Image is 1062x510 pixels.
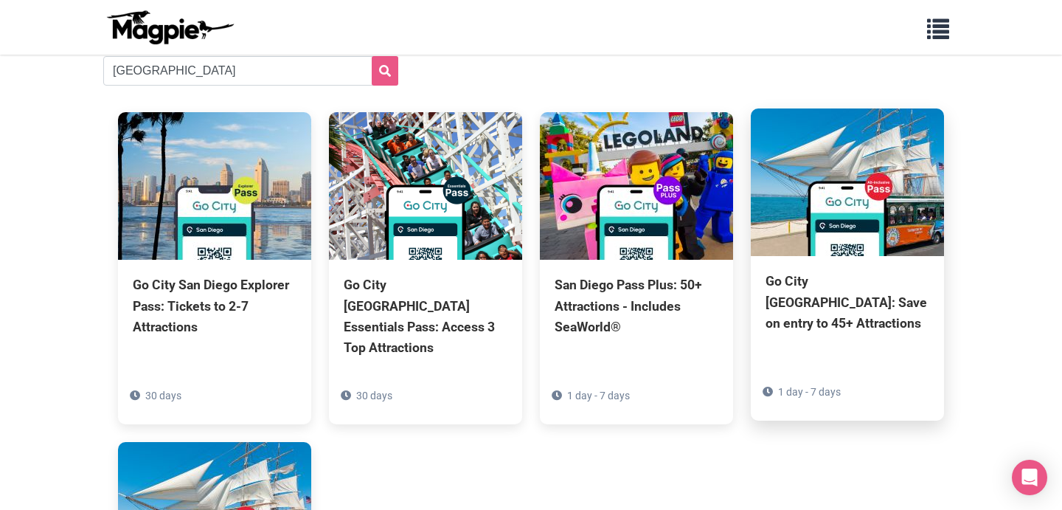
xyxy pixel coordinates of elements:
span: 1 day - 7 days [778,386,841,398]
a: Go City [GEOGRAPHIC_DATA] Essentials Pass: Access 3 Top Attractions 30 days [329,112,522,424]
span: 1 day - 7 days [567,390,630,402]
a: San Diego Pass Plus: 50+ Attractions - Includes SeaWorld® 1 day - 7 days [540,112,733,403]
div: Go City San Diego Explorer Pass: Tickets to 2-7 Attractions [133,275,296,337]
div: San Diego Pass Plus: 50+ Attractions - Includes SeaWorld® [555,275,718,337]
img: San Diego Pass Plus: 50+ Attractions - Includes SeaWorld® [540,112,733,260]
img: Go City San Diego Pass: Save on entry to 45+ Attractions [751,108,944,256]
span: 30 days [145,390,181,402]
div: Open Intercom Messenger [1012,460,1047,495]
input: Search products... [103,56,398,86]
a: Go City [GEOGRAPHIC_DATA]: Save on entry to 45+ Attractions 1 day - 7 days [751,108,944,399]
img: Go City San Diego Essentials Pass: Access 3 Top Attractions [329,112,522,260]
img: logo-ab69f6fb50320c5b225c76a69d11143b.png [103,10,236,45]
img: Go City San Diego Explorer Pass: Tickets to 2-7 Attractions [118,112,311,260]
div: Go City [GEOGRAPHIC_DATA] Essentials Pass: Access 3 Top Attractions [344,275,507,358]
span: 30 days [356,390,392,402]
div: Go City [GEOGRAPHIC_DATA]: Save on entry to 45+ Attractions [766,271,929,333]
a: Go City San Diego Explorer Pass: Tickets to 2-7 Attractions 30 days [118,112,311,403]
